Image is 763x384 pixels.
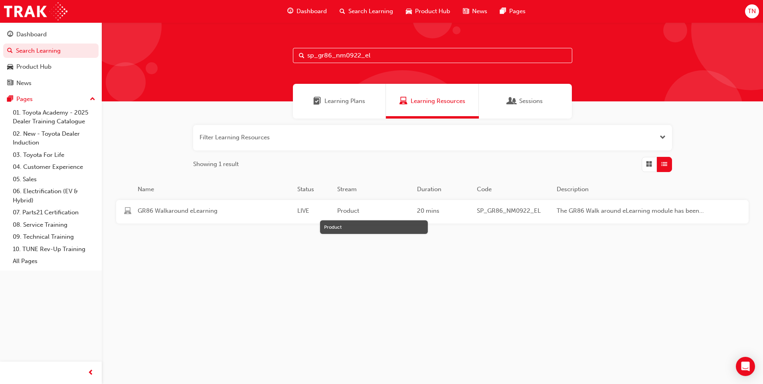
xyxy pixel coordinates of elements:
[748,7,756,16] span: TN
[7,80,13,87] span: news-icon
[660,133,666,142] button: Open the filter
[463,6,469,16] span: news-icon
[10,107,99,128] a: 01. Toyota Academy - 2025 Dealer Training Catalogue
[10,149,99,161] a: 03. Toyota For Life
[10,219,99,231] a: 08. Service Training
[508,97,516,106] span: Sessions
[500,6,506,16] span: pages-icon
[7,96,13,103] span: pages-icon
[3,59,99,74] a: Product Hub
[3,26,99,92] button: DashboardSearch LearningProduct HubNews
[399,3,457,20] a: car-iconProduct Hub
[10,243,99,255] a: 10. TUNE Rev-Up Training
[16,30,47,39] div: Dashboard
[399,97,407,106] span: Learning Resources
[474,185,553,194] div: Code
[340,6,345,16] span: search-icon
[457,3,494,20] a: news-iconNews
[333,3,399,20] a: search-iconSearch Learning
[297,7,327,16] span: Dashboard
[294,206,334,217] div: LIVE
[134,185,294,194] div: Name
[281,3,333,20] a: guage-iconDashboard
[138,206,291,216] span: GR86 Walkaround eLearning
[406,6,412,16] span: car-icon
[414,185,474,194] div: Duration
[313,97,321,106] span: Learning Plans
[193,160,239,169] span: Showing 1 result
[509,7,526,16] span: Pages
[88,368,94,378] span: prev-icon
[10,161,99,173] a: 04. Customer Experience
[10,128,99,149] a: 02. New - Toyota Dealer Induction
[10,185,99,206] a: 06. Electrification (EV & Hybrid)
[3,76,99,91] a: News
[494,3,532,20] a: pages-iconPages
[293,84,386,119] a: Learning PlansLearning Plans
[10,206,99,219] a: 07. Parts21 Certification
[3,92,99,107] button: Pages
[16,95,33,104] div: Pages
[287,6,293,16] span: guage-icon
[479,84,572,119] a: SessionsSessions
[519,97,543,106] span: Sessions
[337,206,411,216] span: Product
[472,7,487,16] span: News
[124,208,131,216] span: learningResourceType_ELEARNING-icon
[10,173,99,186] a: 05. Sales
[386,84,479,119] a: Learning ResourcesLearning Resources
[7,31,13,38] span: guage-icon
[646,160,652,169] span: Grid
[348,7,393,16] span: Search Learning
[415,7,450,16] span: Product Hub
[10,231,99,243] a: 09. Technical Training
[10,255,99,267] a: All Pages
[736,357,755,376] div: Open Intercom Messenger
[90,94,95,105] span: up-icon
[411,97,465,106] span: Learning Resources
[7,48,13,55] span: search-icon
[294,185,334,194] div: Status
[16,62,51,71] div: Product Hub
[299,51,304,60] span: Search
[16,79,32,88] div: News
[661,160,667,169] span: List
[293,48,572,63] input: Search...
[3,44,99,58] a: Search Learning
[3,27,99,42] a: Dashboard
[334,185,414,194] div: Stream
[414,206,474,217] div: 20 mins
[557,206,710,216] span: The GR86 Walk around eLearning module has been designed to provide learners with detailed insight...
[4,2,67,20] img: Trak
[553,185,713,194] div: Description
[116,200,749,224] a: GR86 Walkaround eLearningLIVEProduct20 minsSP_GR86_NM0922_ELThe GR86 Walk around eLearning module...
[477,206,550,216] span: SP_GR86_NM0922_EL
[324,224,424,231] div: Product
[7,63,13,71] span: car-icon
[324,97,365,106] span: Learning Plans
[745,4,759,18] button: TN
